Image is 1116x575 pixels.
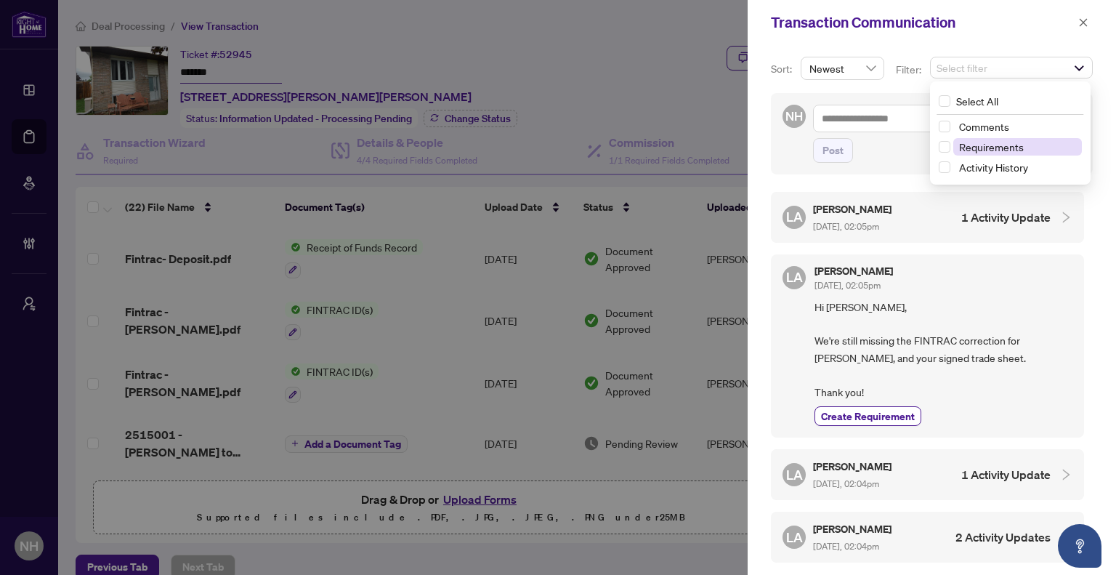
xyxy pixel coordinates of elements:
div: LA[PERSON_NAME] [DATE], 02:05pm1 Activity Update [771,192,1084,243]
span: Newest [809,57,876,79]
span: Select Activity History [939,161,950,173]
span: LA [786,465,803,485]
p: Filter: [896,62,923,78]
span: Hi [PERSON_NAME], We're still missing the FINTRAC correction for [PERSON_NAME], and your signed t... [814,299,1072,401]
span: LA [786,267,803,287]
span: Comments [953,118,1082,135]
span: Requirements [959,140,1024,153]
span: collapsed [1059,211,1072,224]
h5: [PERSON_NAME] [814,266,893,276]
h4: 1 Activity Update [961,466,1051,483]
span: [DATE], 02:05pm [814,280,881,291]
span: Create Requirement [821,409,915,424]
h5: [PERSON_NAME] [813,458,894,475]
div: LA[PERSON_NAME] [DATE], 02:04pm1 Activity Update [771,449,1084,500]
span: NH [785,107,803,126]
button: Open asap [1058,524,1101,568]
h4: 2 Activity Updates [955,528,1051,546]
span: close [1078,17,1088,28]
span: Select All [950,93,1004,109]
span: LA [786,206,803,227]
span: Activity History [959,161,1028,174]
span: collapsed [1059,468,1072,481]
span: Comments [959,120,1009,133]
span: [DATE], 02:04pm [813,541,879,552]
p: Sort: [771,61,795,77]
span: [DATE], 02:04pm [813,478,879,489]
span: collapsed [1059,531,1072,544]
span: Select Requirements [939,141,950,153]
button: Create Requirement [814,406,921,426]
span: Requirements [953,138,1082,156]
h5: [PERSON_NAME] [813,201,894,217]
span: Activity History [953,158,1082,176]
div: LA[PERSON_NAME] [DATE], 02:04pm2 Activity Updates [771,512,1084,563]
h5: [PERSON_NAME] [813,520,894,537]
h4: 1 Activity Update [961,209,1051,226]
span: Select Comments [939,121,950,132]
div: Transaction Communication [771,12,1074,33]
span: LA [786,527,803,547]
span: [DATE], 02:05pm [813,221,879,232]
button: Post [813,138,853,163]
